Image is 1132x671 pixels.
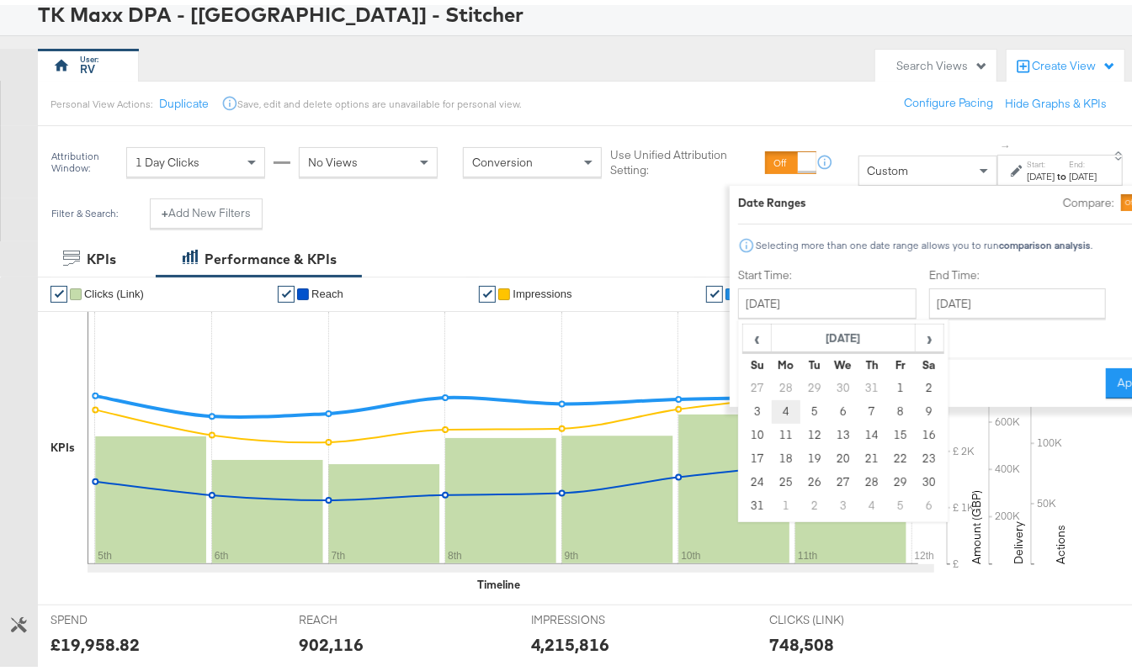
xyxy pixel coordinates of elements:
[886,372,915,395] td: 1
[205,245,337,264] div: Performance & KPIs
[915,372,943,395] td: 2
[159,91,209,107] button: Duplicate
[81,56,96,72] div: RV
[800,395,828,419] td: 5
[136,150,199,165] span: 1 Day Clicks
[886,466,915,489] td: 29
[771,348,800,372] th: Mo
[738,190,806,206] div: Date Ranges
[738,262,917,278] label: Start Time:
[50,92,152,106] div: Personal View Actions:
[829,348,858,372] th: We
[299,627,364,652] div: 902,116
[858,395,886,419] td: 7
[771,395,800,419] td: 4
[771,489,800,513] td: 1
[513,283,571,295] span: Impressions
[771,419,800,442] td: 11
[771,320,915,348] th: [DATE]
[50,607,177,623] span: SPEND
[771,442,800,466] td: 18
[87,245,116,264] div: KPIs
[742,442,771,466] td: 17
[742,419,771,442] td: 10
[829,395,858,419] td: 6
[742,466,771,489] td: 24
[1069,154,1097,165] label: End:
[742,348,771,372] th: Su
[742,395,771,419] td: 3
[858,489,886,513] td: 4
[50,145,118,169] div: Attribution Window:
[858,419,886,442] td: 14
[886,442,915,466] td: 22
[1053,520,1068,559] text: Actions
[858,442,886,466] td: 21
[1055,165,1069,177] strong: to
[238,92,522,106] div: Save, edit and delete options are unavailable for personal view.
[829,372,858,395] td: 30
[308,150,358,165] span: No Views
[771,466,800,489] td: 25
[162,200,168,216] strong: +
[769,607,896,623] span: CLICKS (LINK)
[771,372,800,395] td: 28
[1027,165,1055,178] div: [DATE]
[706,281,723,298] a: ✔
[886,348,915,372] th: Fr
[311,283,343,295] span: Reach
[915,348,943,372] th: Sa
[868,158,909,173] span: Custom
[915,419,943,442] td: 16
[1005,91,1107,107] button: Hide Graphs & KPIs
[800,372,828,395] td: 29
[742,489,771,513] td: 31
[800,466,828,489] td: 26
[610,142,758,173] label: Use Unified Attribution Setting:
[744,320,770,346] span: ‹
[50,281,67,298] a: ✔
[1063,190,1114,206] label: Compare:
[886,419,915,442] td: 15
[50,203,119,214] div: Filter & Search:
[531,627,610,652] div: 4,215,816
[800,419,828,442] td: 12
[886,395,915,419] td: 8
[829,466,858,489] td: 27
[800,442,828,466] td: 19
[916,320,942,346] span: ›
[800,348,828,372] th: Tu
[892,83,1005,114] button: Configure Pacing
[1032,53,1116,70] div: Create View
[915,442,943,466] td: 23
[1069,165,1097,178] div: [DATE]
[929,262,1113,278] label: End Time:
[896,53,988,69] div: Search Views
[858,466,886,489] td: 28
[150,193,263,224] button: +Add New Filters
[278,281,295,298] a: ✔
[769,627,834,652] div: 748,508
[886,489,915,513] td: 5
[742,372,771,395] td: 27
[858,372,886,395] td: 31
[829,489,858,513] td: 3
[999,139,1015,145] span: ↑
[915,466,943,489] td: 30
[479,281,496,298] a: ✔
[800,489,828,513] td: 2
[299,607,425,623] span: REACH
[1011,516,1026,559] text: Delivery
[50,435,75,451] div: KPIs
[50,627,140,652] div: £19,958.82
[755,235,1093,246] div: Selecting more than one date range allows you to run .
[915,395,943,419] td: 9
[472,150,533,165] span: Conversion
[915,489,943,513] td: 6
[858,348,886,372] th: Th
[477,572,520,588] div: Timeline
[969,485,984,559] text: Amount (GBP)
[1027,154,1055,165] label: Start:
[829,442,858,466] td: 20
[531,607,657,623] span: IMPRESSIONS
